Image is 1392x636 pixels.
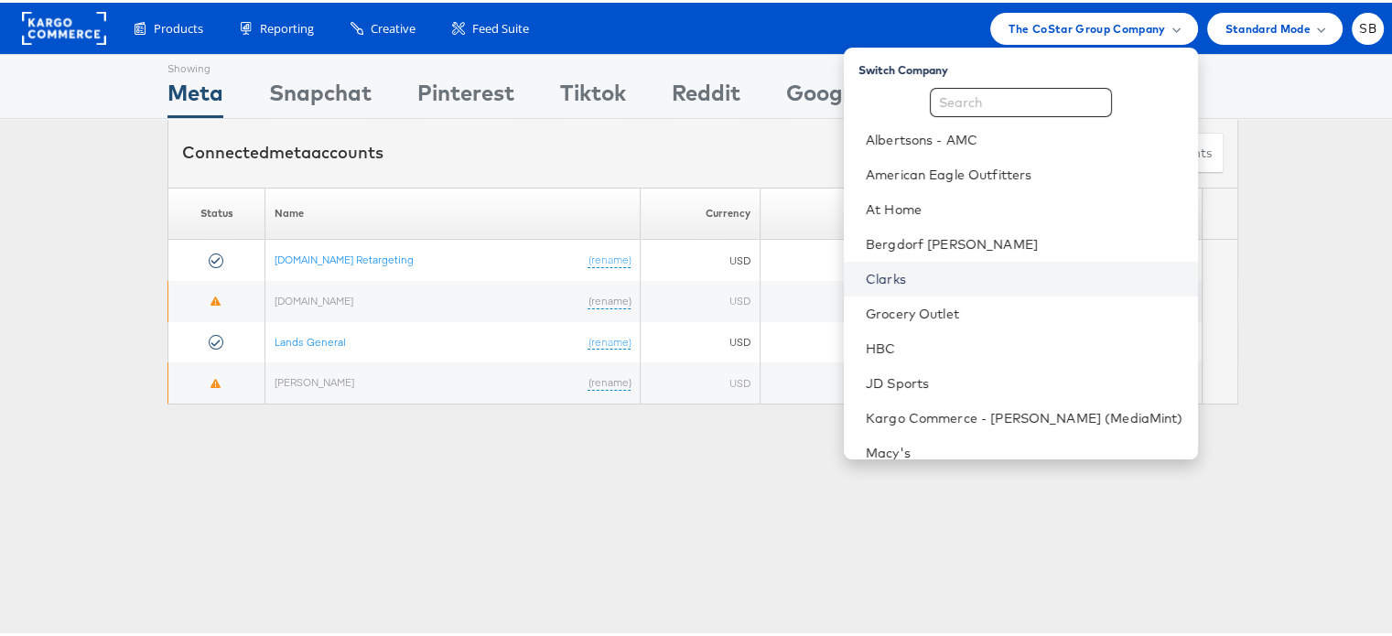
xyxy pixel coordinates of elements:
[265,185,641,237] th: Name
[417,74,514,115] div: Pinterest
[672,74,740,115] div: Reddit
[588,332,631,348] a: (rename)
[866,302,1183,320] a: Grocery Outlet
[641,319,761,361] td: USD
[588,250,631,265] a: (rename)
[786,74,860,115] div: Google
[588,372,631,388] a: (rename)
[866,267,1183,286] a: Clarks
[269,74,372,115] div: Snapchat
[858,52,1198,75] div: Switch Company
[167,52,223,74] div: Showing
[269,139,311,160] span: meta
[1009,16,1165,36] span: The CoStar Group Company
[641,237,761,278] td: USD
[760,360,969,401] td: 344502996785698
[182,138,383,162] div: Connected accounts
[760,237,969,278] td: 10154279280445977
[866,337,1183,355] a: HBC
[1359,20,1376,32] span: SB
[641,278,761,319] td: USD
[866,372,1183,390] a: JD Sports
[866,163,1183,181] a: American Eagle Outfitters
[588,291,631,307] a: (rename)
[866,232,1183,251] a: Bergdorf [PERSON_NAME]
[560,74,626,115] div: Tiktok
[154,17,203,35] span: Products
[866,406,1183,425] a: Kargo Commerce - [PERSON_NAME] (MediaMint)
[760,319,969,361] td: 361709263954924
[1225,16,1311,36] span: Standard Mode
[275,291,353,305] a: [DOMAIN_NAME]
[260,17,314,35] span: Reporting
[641,360,761,401] td: USD
[167,74,223,115] div: Meta
[866,128,1183,146] a: Albertsons - AMC
[866,441,1183,459] a: Macy's
[641,185,761,237] th: Currency
[168,185,265,237] th: Status
[275,372,354,386] a: [PERSON_NAME]
[760,278,969,319] td: 620101399253392
[275,332,346,346] a: Lands General
[371,17,415,35] span: Creative
[760,185,969,237] th: ID
[866,198,1183,216] a: At Home
[472,17,529,35] span: Feed Suite
[275,250,414,264] a: [DOMAIN_NAME] Retargeting
[930,85,1112,114] input: Search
